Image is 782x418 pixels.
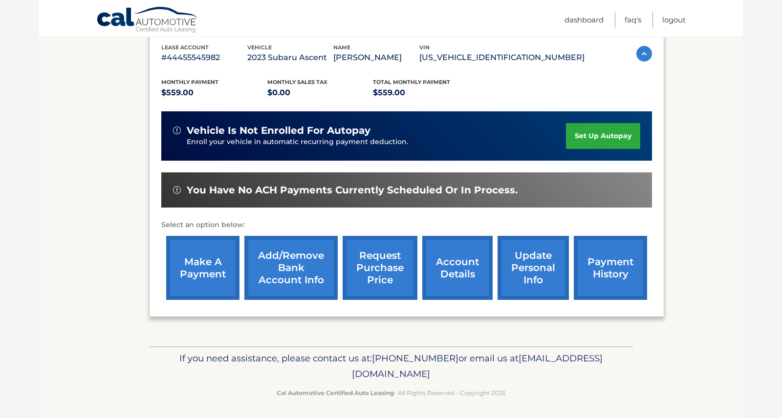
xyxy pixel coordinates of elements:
span: [PHONE_NUMBER] [372,353,458,364]
span: Monthly Payment [161,79,218,85]
p: Enroll your vehicle in automatic recurring payment deduction. [187,137,566,147]
a: request purchase price [343,236,417,300]
a: FAQ's [625,12,641,28]
a: Logout [662,12,686,28]
img: alert-white.svg [173,126,181,134]
p: $559.00 [373,86,479,100]
img: alert-white.svg [173,186,181,194]
p: [US_VEHICLE_IDENTIFICATION_NUMBER] [419,51,585,64]
p: If you need assistance, please contact us at: or email us at [155,351,627,382]
p: 2023 Subaru Ascent [247,51,333,64]
span: vehicle [247,44,272,51]
p: Select an option below: [161,219,652,231]
a: Dashboard [565,12,604,28]
a: update personal info [498,236,569,300]
a: set up autopay [566,123,640,149]
p: $0.00 [267,86,373,100]
a: payment history [574,236,647,300]
a: account details [422,236,493,300]
strong: Cal Automotive Certified Auto Leasing [277,389,394,397]
span: Monthly sales Tax [267,79,327,85]
p: $559.00 [161,86,267,100]
span: You have no ACH payments currently scheduled or in process. [187,184,518,196]
a: Add/Remove bank account info [244,236,338,300]
span: name [333,44,350,51]
a: make a payment [166,236,239,300]
img: accordion-active.svg [636,46,652,62]
span: vehicle is not enrolled for autopay [187,125,370,137]
span: Total Monthly Payment [373,79,450,85]
span: vin [419,44,430,51]
a: Cal Automotive [96,6,199,35]
p: #44455545982 [161,51,247,64]
p: - All Rights Reserved - Copyright 2025 [155,388,627,398]
p: [PERSON_NAME] [333,51,419,64]
span: lease account [161,44,209,51]
span: [EMAIL_ADDRESS][DOMAIN_NAME] [352,353,603,379]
